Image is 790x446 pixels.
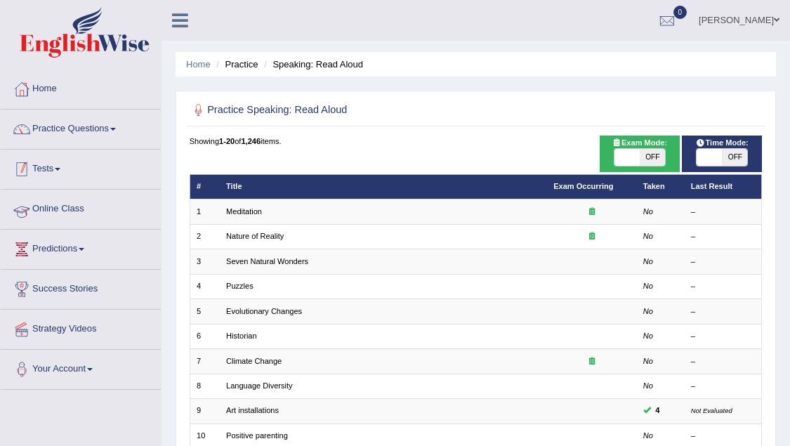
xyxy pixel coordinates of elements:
[643,307,653,315] em: No
[1,230,161,265] a: Predictions
[213,58,258,71] li: Practice
[190,349,220,374] td: 7
[1,310,161,345] a: Strategy Videos
[190,101,545,119] h2: Practice Speaking: Read Aloud
[691,331,755,342] div: –
[226,431,288,440] a: Positive parenting
[553,231,630,242] div: Exam occurring question
[636,174,684,199] th: Taken
[643,332,653,340] em: No
[190,374,220,398] td: 8
[691,256,755,268] div: –
[190,136,763,147] div: Showing of items.
[691,407,732,414] small: Not Evaluated
[643,381,653,390] em: No
[691,137,753,150] span: Time Mode:
[226,257,308,265] a: Seven Natural Wonders
[190,174,220,199] th: #
[190,399,220,424] td: 9
[691,281,755,292] div: –
[600,136,680,172] div: Show exams occurring in exams
[1,270,161,305] a: Success Stories
[190,299,220,324] td: 5
[1,190,161,225] a: Online Class
[643,357,653,365] em: No
[186,59,211,70] a: Home
[643,257,653,265] em: No
[691,356,755,367] div: –
[226,282,254,290] a: Puzzles
[673,6,687,19] span: 0
[691,206,755,218] div: –
[643,431,653,440] em: No
[643,282,653,290] em: No
[553,206,630,218] div: Exam occurring question
[640,149,665,166] span: OFF
[226,332,257,340] a: Historian
[553,182,613,190] a: Exam Occurring
[651,405,664,417] span: You can still take this question
[226,406,279,414] a: Art installations
[722,149,747,166] span: OFF
[220,174,547,199] th: Title
[1,150,161,185] a: Tests
[691,306,755,317] div: –
[607,137,672,150] span: Exam Mode:
[691,231,755,242] div: –
[226,357,282,365] a: Climate Change
[226,381,293,390] a: Language Diversity
[643,232,653,240] em: No
[226,232,284,240] a: Nature of Reality
[1,350,161,385] a: Your Account
[553,356,630,367] div: Exam occurring question
[1,70,161,105] a: Home
[226,307,302,315] a: Evolutionary Changes
[190,274,220,299] td: 4
[691,431,755,442] div: –
[226,207,262,216] a: Meditation
[684,174,762,199] th: Last Result
[190,249,220,274] td: 3
[190,199,220,224] td: 1
[241,137,261,145] b: 1,246
[691,381,755,392] div: –
[190,224,220,249] td: 2
[219,137,235,145] b: 1-20
[643,207,653,216] em: No
[261,58,363,71] li: Speaking: Read Aloud
[1,110,161,145] a: Practice Questions
[190,324,220,348] td: 6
